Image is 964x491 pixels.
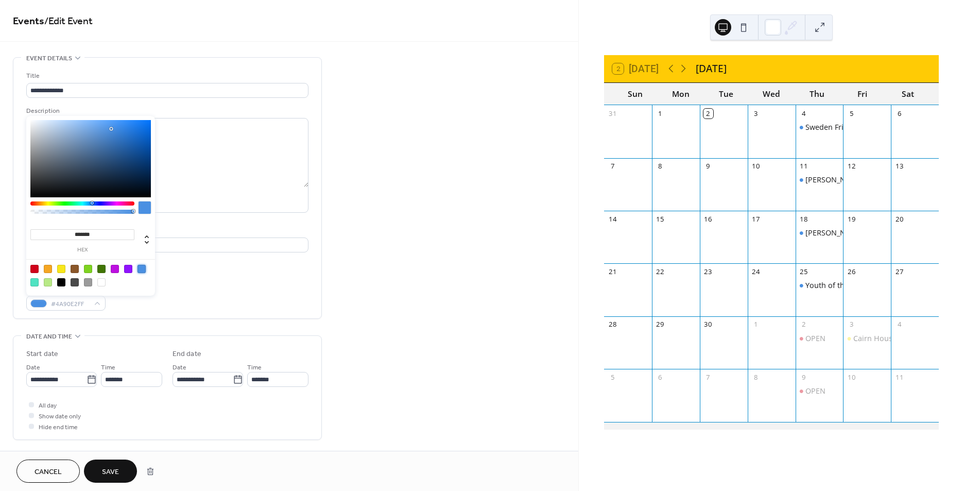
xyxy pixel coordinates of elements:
[71,278,79,286] div: #4A4A4A
[30,265,39,273] div: #D0021B
[751,373,761,382] div: 8
[612,83,658,105] div: Sun
[84,278,92,286] div: #9B9B9B
[137,265,146,273] div: #4A90E2
[894,162,904,171] div: 13
[608,373,617,382] div: 5
[703,214,713,224] div: 16
[84,265,92,273] div: #7ED321
[656,109,665,118] div: 1
[656,320,665,329] div: 29
[696,61,727,76] div: [DATE]
[799,373,808,382] div: 9
[26,349,58,360] div: Start date
[30,247,134,253] label: hex
[39,411,81,422] span: Show date only
[794,83,839,105] div: Thu
[124,265,132,273] div: #9013FE
[173,362,186,373] span: Date
[799,267,808,277] div: 25
[894,320,904,329] div: 4
[703,373,713,382] div: 7
[805,333,825,344] div: OPEN
[853,333,916,344] div: Cairn House Meal
[796,333,843,344] div: OPEN
[703,267,713,277] div: 23
[57,265,65,273] div: #F8E71C
[51,299,89,310] span: #4A90E2FF
[796,228,843,238] div: Michael Kloss-District Governor
[608,109,617,118] div: 31
[839,83,885,105] div: Fri
[656,162,665,171] div: 8
[26,362,40,373] span: Date
[805,175,864,185] div: [PERSON_NAME]
[847,320,856,329] div: 3
[26,225,306,236] div: Location
[84,460,137,483] button: Save
[847,214,856,224] div: 19
[894,373,904,382] div: 11
[703,109,713,118] div: 2
[44,278,52,286] div: #B8E986
[656,373,665,382] div: 6
[97,265,106,273] div: #417505
[805,386,825,396] div: OPEN
[703,83,749,105] div: Tue
[102,467,119,478] span: Save
[843,333,891,344] div: Cairn House Meal
[749,83,794,105] div: Wed
[71,265,79,273] div: #8B572A
[885,83,931,105] div: Sat
[799,109,808,118] div: 4
[44,11,93,31] span: / Edit Event
[656,214,665,224] div: 15
[658,83,703,105] div: Mon
[26,53,72,64] span: Event details
[847,109,856,118] div: 5
[26,331,72,342] span: Date and time
[703,162,713,171] div: 9
[894,109,904,118] div: 6
[101,362,115,373] span: Time
[16,460,80,483] button: Cancel
[894,214,904,224] div: 20
[847,267,856,277] div: 26
[796,386,843,396] div: OPEN
[805,280,943,291] div: Youth of the Month and Board Meeting
[751,162,761,171] div: 10
[35,467,62,478] span: Cancel
[796,280,843,291] div: Youth of the Month and Board Meeting
[39,422,78,433] span: Hide end time
[26,106,306,116] div: Description
[656,267,665,277] div: 22
[247,362,262,373] span: Time
[39,400,57,411] span: All day
[608,320,617,329] div: 28
[799,320,808,329] div: 2
[44,265,52,273] div: #F5A623
[608,267,617,277] div: 21
[97,278,106,286] div: #FFFFFF
[799,162,808,171] div: 11
[111,265,119,273] div: #BD10E0
[26,71,306,81] div: Title
[608,214,617,224] div: 14
[805,228,926,238] div: [PERSON_NAME]-District Governor
[13,11,44,31] a: Events
[57,278,65,286] div: #000000
[608,162,617,171] div: 7
[751,214,761,224] div: 17
[847,373,856,382] div: 10
[796,122,843,132] div: Sweden Friendship Exchange/New Member Induction
[796,175,843,185] div: Brian Seguin
[173,349,201,360] div: End date
[30,278,39,286] div: #50E3C2
[799,214,808,224] div: 18
[751,320,761,329] div: 1
[751,109,761,118] div: 3
[847,162,856,171] div: 12
[894,267,904,277] div: 27
[703,320,713,329] div: 30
